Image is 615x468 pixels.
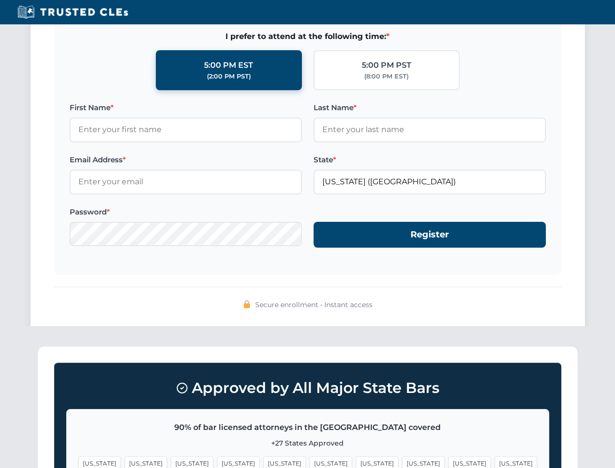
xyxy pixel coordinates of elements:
[255,299,373,310] span: Secure enrollment • Instant access
[78,438,537,448] p: +27 States Approved
[207,72,251,81] div: (2:00 PM PST)
[70,206,302,218] label: Password
[70,102,302,114] label: First Name
[314,117,546,142] input: Enter your last name
[314,154,546,166] label: State
[70,154,302,166] label: Email Address
[314,222,546,248] button: Register
[314,102,546,114] label: Last Name
[70,30,546,43] span: I prefer to attend at the following time:
[70,170,302,194] input: Enter your email
[70,117,302,142] input: Enter your first name
[78,421,537,434] p: 90% of bar licensed attorneys in the [GEOGRAPHIC_DATA] covered
[362,59,411,72] div: 5:00 PM PST
[243,300,251,308] img: 🔒
[15,5,131,19] img: Trusted CLEs
[204,59,253,72] div: 5:00 PM EST
[314,170,546,194] input: Florida (FL)
[364,72,409,81] div: (8:00 PM EST)
[66,375,549,401] h3: Approved by All Major State Bars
